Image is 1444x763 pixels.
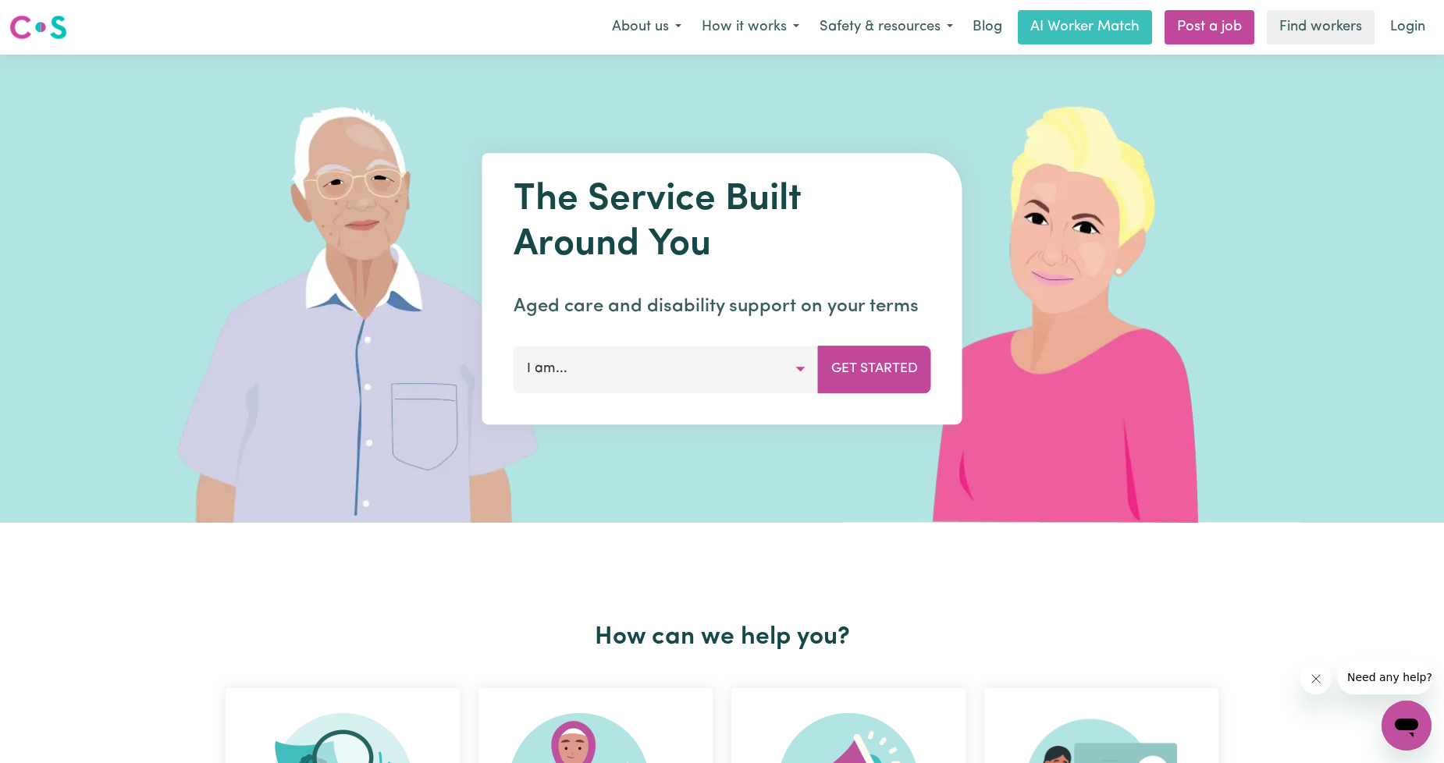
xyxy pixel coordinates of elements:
span: Need any help? [9,11,94,23]
button: How it works [692,11,809,44]
img: Careseekers logo [9,13,67,41]
a: AI Worker Match [1018,10,1152,44]
button: I am... [514,346,819,392]
a: Find workers [1267,10,1375,44]
h1: The Service Built Around You [514,178,931,268]
p: Aged care and disability support on your terms [514,293,931,321]
a: Login [1381,10,1435,44]
button: Get Started [818,346,931,392]
a: Careseekers logo [9,9,67,45]
a: Post a job [1165,10,1254,44]
h2: How can we help you? [216,623,1228,652]
a: Blog [963,10,1012,44]
iframe: Close message [1300,663,1332,694]
iframe: Button to launch messaging window [1382,701,1432,751]
button: About us [602,11,692,44]
button: Safety & resources [809,11,963,44]
iframe: Message from company [1338,660,1432,694]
